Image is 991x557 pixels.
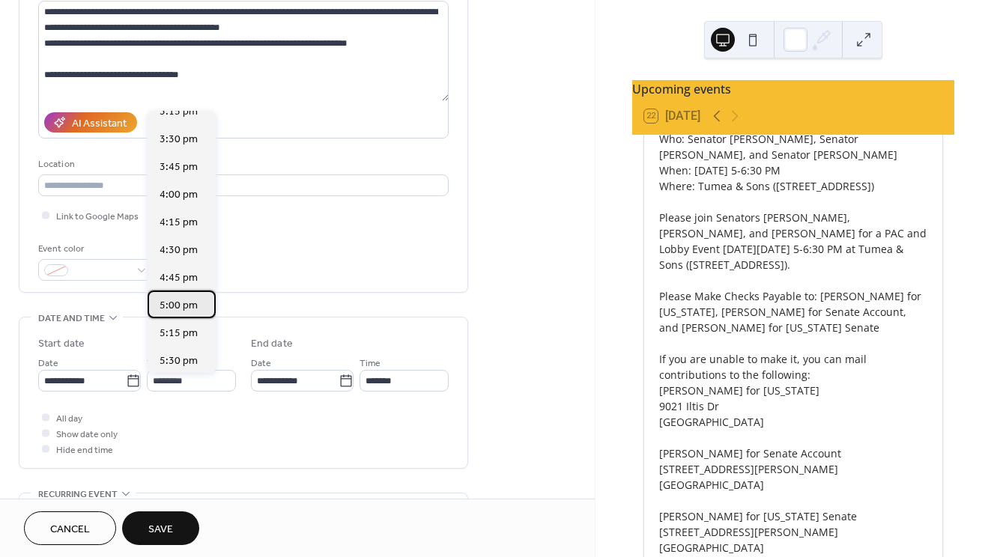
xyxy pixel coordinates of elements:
[147,356,168,371] span: Time
[38,487,118,502] span: Recurring event
[160,270,198,286] span: 4:45 pm
[360,356,381,371] span: Time
[56,442,113,458] span: Hide end time
[160,298,198,314] span: 5:00 pm
[50,522,90,538] span: Cancel
[56,427,118,442] span: Show date only
[160,132,198,147] span: 3:30 pm
[38,241,151,257] div: Event color
[72,116,127,132] div: AI Assistant
[632,80,954,98] div: Upcoming events
[160,326,198,341] span: 5:15 pm
[38,356,58,371] span: Date
[251,336,293,352] div: End date
[38,311,105,326] span: Date and time
[160,159,198,175] span: 3:45 pm
[38,336,85,352] div: Start date
[160,243,198,258] span: 4:30 pm
[160,104,198,120] span: 3:15 pm
[122,511,199,545] button: Save
[56,209,139,225] span: Link to Google Maps
[44,112,137,133] button: AI Assistant
[56,411,82,427] span: All day
[24,511,116,545] button: Cancel
[38,156,446,172] div: Location
[160,215,198,231] span: 4:15 pm
[160,187,198,203] span: 4:00 pm
[251,356,271,371] span: Date
[148,522,173,538] span: Save
[160,353,198,369] span: 5:30 pm
[644,131,942,556] div: Who: Senator [PERSON_NAME], Senator [PERSON_NAME], and Senator [PERSON_NAME] When: [DATE] 5-6:30 ...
